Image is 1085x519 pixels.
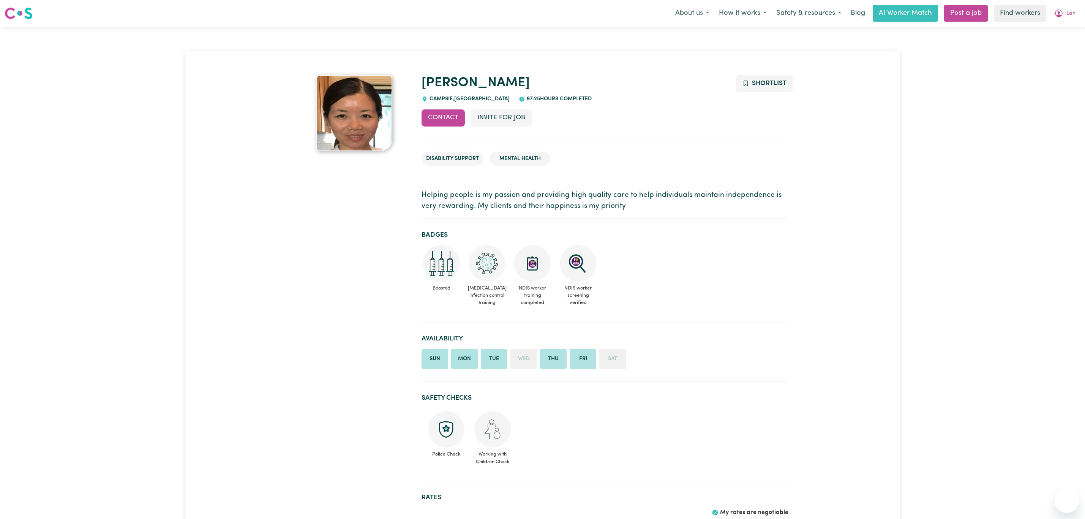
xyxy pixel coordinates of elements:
span: NDIS worker training completed [513,282,552,310]
iframe: Button to launch messaging window, conversation in progress [1055,489,1079,513]
li: Available on Thursday [540,349,567,369]
li: Available on Monday [451,349,478,369]
a: [PERSON_NAME] [422,76,530,90]
h2: Rates [422,494,788,502]
li: Available on Tuesday [481,349,507,369]
a: Post a job [944,5,988,22]
button: How it works [714,5,771,21]
img: NDIS Worker Screening Verified [560,245,596,282]
li: Unavailable on Wednesday [510,349,537,369]
img: Care and support worker has received booster dose of COVID-19 vaccination [423,245,460,282]
button: Safety & resources [771,5,846,21]
h2: Safety Checks [422,394,788,402]
span: Boosted [422,282,461,295]
a: Amy's profile picture' [296,75,412,151]
span: 97.25 hours completed [525,96,592,102]
img: CS Academy: Introduction to NDIS Worker Training course completed [514,245,551,282]
span: CAMPSIE , [GEOGRAPHIC_DATA] [428,96,510,102]
img: Careseekers logo [5,6,33,20]
span: Shortlist [752,80,787,87]
h2: Badges [422,231,788,239]
span: Lan [1066,9,1076,18]
li: Disability Support [422,152,483,166]
span: Working with Children Check [474,448,511,465]
p: Helping people is my passion and providing high quality care to help individuals maintain indepen... [422,190,788,212]
button: Contact [422,109,465,126]
a: AI Worker Match [873,5,938,22]
button: Invite for Job [471,109,532,126]
img: Police check [428,411,464,448]
li: Unavailable on Saturday [599,349,626,369]
span: My rates are negotiable [720,510,788,516]
a: Careseekers logo [5,5,33,22]
span: Police Check [428,448,465,458]
img: Amy [316,75,392,151]
a: Find workers [994,5,1046,22]
span: NDIS worker screening verified [558,282,598,310]
li: Mental Health [490,152,550,166]
li: Available on Friday [570,349,596,369]
a: Blog [846,5,870,22]
img: Working with children check [474,411,511,448]
button: My Account [1049,5,1080,21]
li: Available on Sunday [422,349,448,369]
button: About us [670,5,714,21]
span: [MEDICAL_DATA] infection control training [467,282,507,310]
img: CS Academy: COVID-19 Infection Control Training course completed [469,245,505,282]
h2: Availability [422,335,788,343]
button: Add to shortlist [736,75,793,92]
